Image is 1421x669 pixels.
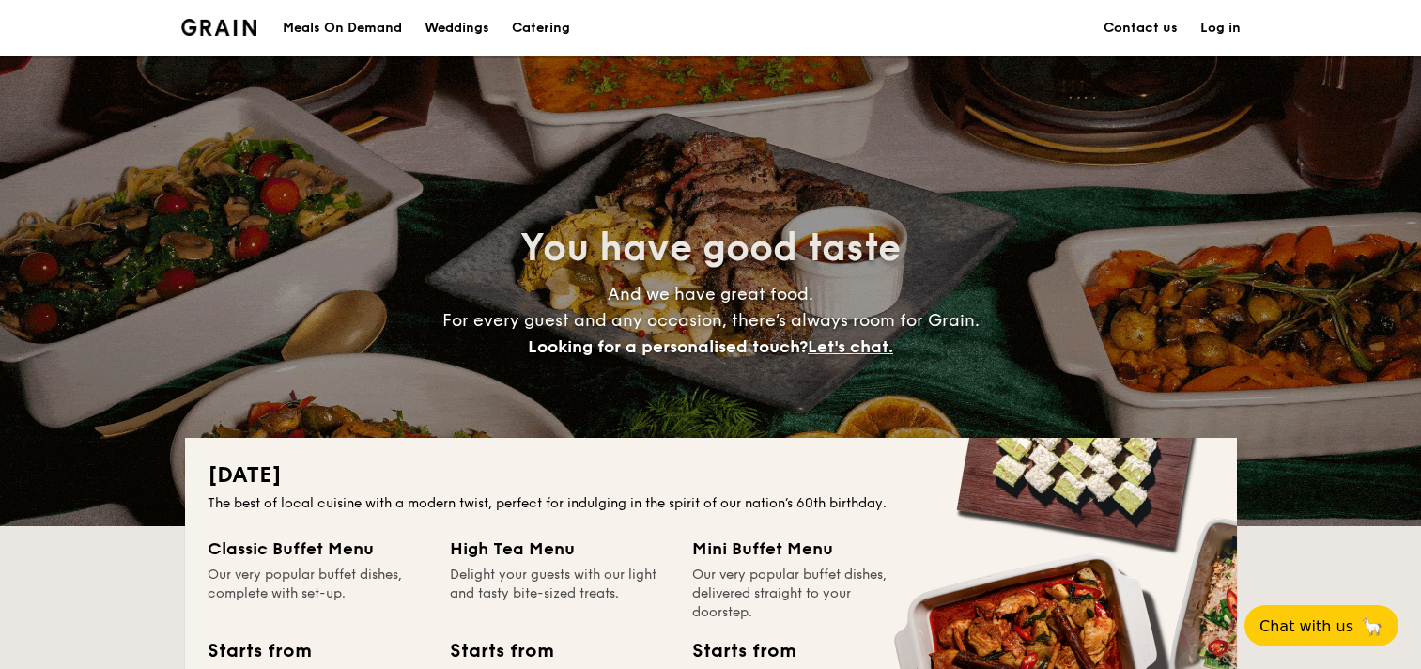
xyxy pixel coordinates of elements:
button: Chat with us🦙 [1244,605,1398,646]
span: Chat with us [1259,617,1353,635]
div: Our very popular buffet dishes, delivered straight to your doorstep. [692,566,912,622]
div: Mini Buffet Menu [692,536,912,562]
div: Our very popular buffet dishes, complete with set-up. [208,566,427,622]
img: Grain [181,19,257,36]
div: Starts from [208,637,310,665]
div: Classic Buffet Menu [208,536,427,562]
a: Logotype [181,19,257,36]
div: The best of local cuisine with a modern twist, perfect for indulging in the spirit of our nation’... [208,494,1214,513]
h2: [DATE] [208,460,1214,490]
span: Let's chat. [808,336,893,357]
div: Starts from [450,637,552,665]
div: Starts from [692,637,795,665]
div: High Tea Menu [450,536,670,562]
div: Delight your guests with our light and tasty bite-sized treats. [450,566,670,622]
span: 🦙 [1361,615,1383,637]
